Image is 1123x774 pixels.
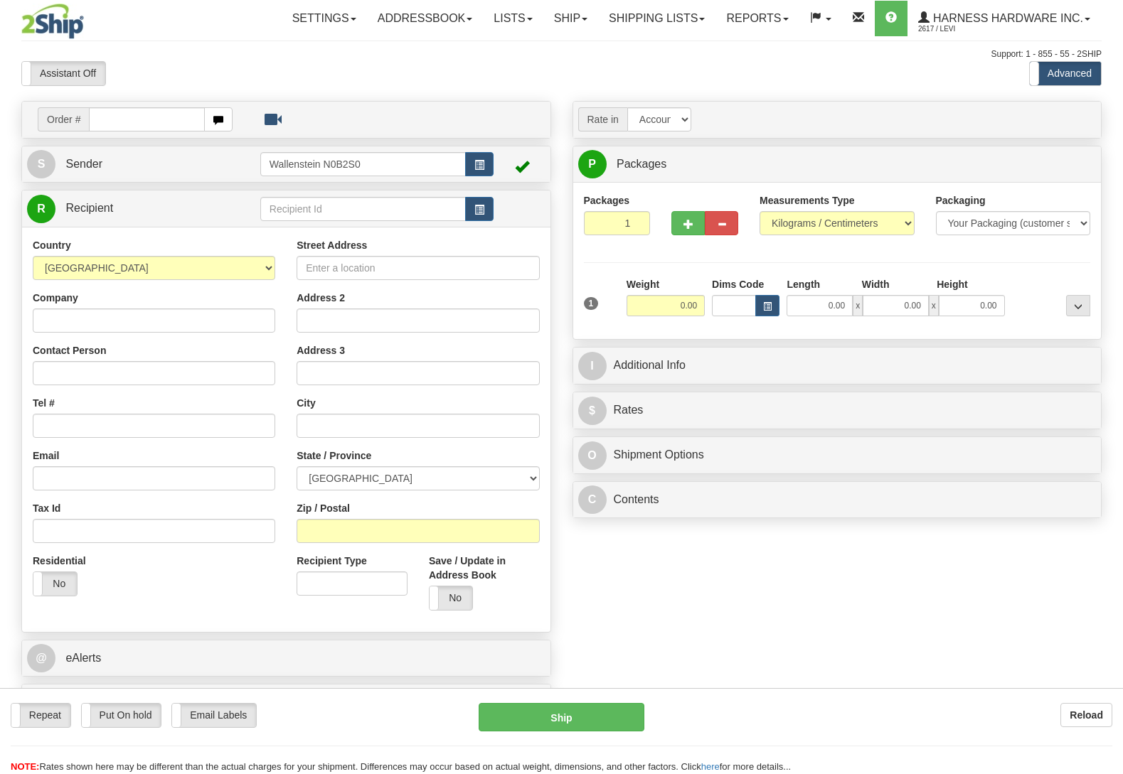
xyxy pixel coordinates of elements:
[1066,295,1090,316] div: ...
[578,485,607,514] span: C
[1070,709,1103,721] b: Reload
[27,150,260,179] a: S Sender
[543,1,598,36] a: Ship
[21,48,1102,60] div: Support: 1 - 855 - 55 - 2SHIP
[578,352,607,380] span: I
[787,277,820,291] label: Length
[578,441,1097,470] a: OShipment Options
[712,277,764,291] label: Dims Code
[578,396,1097,425] a: $Rates
[297,238,367,252] label: Street Address
[260,197,466,221] input: Recipient Id
[918,22,1025,36] span: 2617 / Levi
[578,397,607,425] span: $
[38,107,89,131] span: Order #
[33,448,59,463] label: Email
[1030,62,1101,85] label: Advanced
[297,501,350,515] label: Zip / Postal
[853,295,863,316] span: x
[33,238,71,252] label: Country
[33,501,60,515] label: Tax Id
[27,150,55,178] span: S
[701,761,720,772] a: here
[33,343,106,358] label: Contact Person
[578,351,1097,380] a: IAdditional Info
[297,256,539,280] input: Enter a location
[578,485,1097,515] a: CContents
[297,554,367,568] label: Recipient Type
[33,291,78,305] label: Company
[260,152,466,176] input: Sender Id
[627,277,659,291] label: Weight
[584,193,630,208] label: Packages
[33,572,77,596] label: No
[21,4,84,39] img: logo2617.jpg
[908,1,1101,36] a: Harness Hardware Inc. 2617 / Levi
[617,158,666,170] span: Packages
[297,448,371,463] label: State / Province
[1090,314,1122,459] iframe: chat widget
[929,295,939,316] span: x
[27,644,545,673] a: @ eAlerts
[937,277,968,291] label: Height
[367,1,484,36] a: Addressbook
[1060,703,1112,727] button: Reload
[82,704,161,727] label: Put On hold
[598,1,715,36] a: Shipping lists
[578,107,627,131] span: Rate in
[297,343,345,358] label: Address 3
[578,150,1097,179] a: P Packages
[578,150,607,178] span: P
[33,554,86,568] label: Residential
[430,586,473,610] label: No
[22,62,105,85] label: Assistant Off
[715,1,799,36] a: Reports
[297,396,315,410] label: City
[429,554,540,582] label: Save / Update in Address Book
[936,193,986,208] label: Packaging
[578,441,607,470] span: O
[930,12,1083,24] span: Harness Hardware Inc.
[33,396,55,410] label: Tel #
[65,652,101,664] span: eAlerts
[297,291,345,305] label: Address 2
[27,195,55,223] span: R
[282,1,367,36] a: Settings
[65,158,102,170] span: Sender
[479,703,644,731] button: Ship
[11,761,39,772] span: NOTE:
[862,277,890,291] label: Width
[172,704,256,727] label: Email Labels
[27,194,234,223] a: R Recipient
[27,644,55,672] span: @
[760,193,855,208] label: Measurements Type
[65,202,113,214] span: Recipient
[584,297,599,310] span: 1
[11,704,70,727] label: Repeat
[483,1,543,36] a: Lists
